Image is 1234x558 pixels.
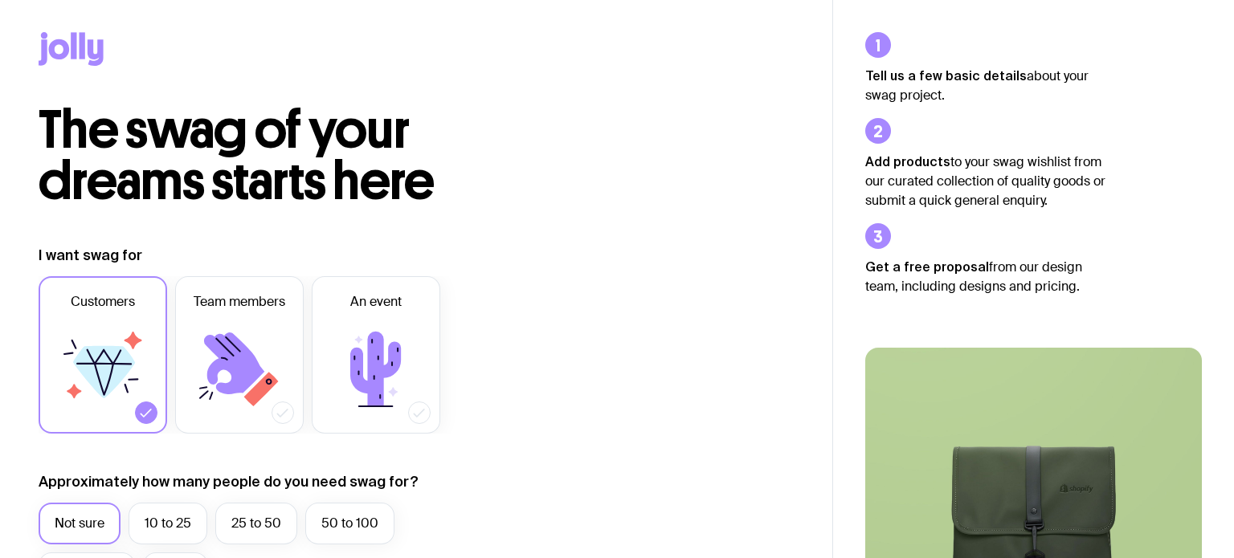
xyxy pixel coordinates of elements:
[194,292,285,312] span: Team members
[305,503,394,544] label: 50 to 100
[39,472,419,491] label: Approximately how many people do you need swag for?
[350,292,402,312] span: An event
[39,246,142,265] label: I want swag for
[71,292,135,312] span: Customers
[39,98,435,213] span: The swag of your dreams starts here
[865,68,1027,83] strong: Tell us a few basic details
[865,154,950,169] strong: Add products
[865,152,1106,210] p: to your swag wishlist from our curated collection of quality goods or submit a quick general enqu...
[39,503,121,544] label: Not sure
[865,259,989,274] strong: Get a free proposal
[129,503,207,544] label: 10 to 25
[865,257,1106,296] p: from our design team, including designs and pricing.
[215,503,297,544] label: 25 to 50
[865,66,1106,105] p: about your swag project.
